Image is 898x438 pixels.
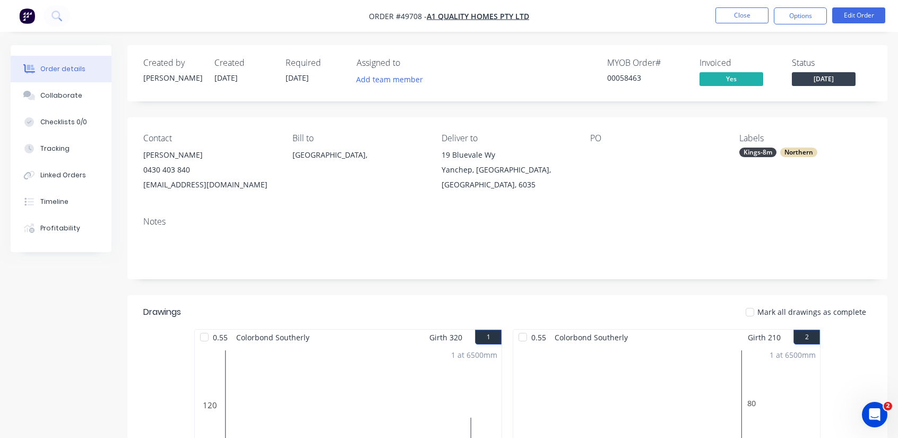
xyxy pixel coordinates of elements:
div: Required [286,58,344,68]
div: PO [590,133,722,143]
span: [DATE] [286,73,309,83]
div: Assigned to [357,58,463,68]
button: Add team member [357,72,429,87]
div: [PERSON_NAME]0430 403 840[EMAIL_ADDRESS][DOMAIN_NAME] [143,148,275,192]
div: Bill to [292,133,425,143]
span: Yes [700,72,763,85]
a: A1 quality homes pty ltd [427,11,529,21]
div: Timeline [40,197,68,207]
div: Northern [780,148,817,157]
div: Created by [143,58,202,68]
button: 2 [793,330,820,345]
button: [DATE] [792,72,856,88]
button: Checklists 0/0 [11,109,111,135]
button: Close [715,7,769,23]
button: Linked Orders [11,162,111,188]
div: 19 Bluevale WyYanchep, [GEOGRAPHIC_DATA], [GEOGRAPHIC_DATA], 6035 [442,148,574,192]
button: Options [774,7,827,24]
iframe: Intercom live chat [862,402,887,427]
div: Created [214,58,273,68]
button: Profitability [11,215,111,242]
span: [DATE] [214,73,238,83]
span: Girth 320 [429,330,462,345]
div: Linked Orders [40,170,86,180]
div: [GEOGRAPHIC_DATA], [292,148,425,182]
div: Status [792,58,871,68]
button: Add team member [351,72,429,87]
button: 1 [475,330,502,345]
div: Kings-8m [739,148,776,157]
div: Order details [40,64,85,74]
span: Order #49708 - [369,11,427,21]
button: Order details [11,56,111,82]
span: Colorbond Southerly [550,330,632,345]
div: 0430 403 840 [143,162,275,177]
div: Collaborate [40,91,82,100]
div: [GEOGRAPHIC_DATA], [292,148,425,162]
div: [PERSON_NAME] [143,72,202,83]
div: Labels [739,133,871,143]
button: Edit Order [832,7,885,23]
span: Mark all drawings as complete [757,306,866,317]
div: 00058463 [607,72,687,83]
div: 1 at 6500mm [451,349,497,360]
div: Contact [143,133,275,143]
div: Invoiced [700,58,779,68]
div: Checklists 0/0 [40,117,87,127]
button: Timeline [11,188,111,215]
span: 0.55 [527,330,550,345]
div: Profitability [40,224,80,233]
div: Deliver to [442,133,574,143]
button: Tracking [11,135,111,162]
div: [EMAIL_ADDRESS][DOMAIN_NAME] [143,177,275,192]
button: Collaborate [11,82,111,109]
div: Tracking [40,144,70,153]
span: 2 [884,402,892,410]
img: Factory [19,8,35,24]
div: [PERSON_NAME] [143,148,275,162]
div: 19 Bluevale Wy [442,148,574,162]
div: Drawings [143,306,181,319]
span: Colorbond Southerly [232,330,314,345]
span: [DATE] [792,72,856,85]
div: MYOB Order # [607,58,687,68]
span: Girth 210 [748,330,781,345]
span: 0.55 [209,330,232,345]
div: Notes [143,217,871,227]
div: Yanchep, [GEOGRAPHIC_DATA], [GEOGRAPHIC_DATA], 6035 [442,162,574,192]
div: 1 at 6500mm [770,349,816,360]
